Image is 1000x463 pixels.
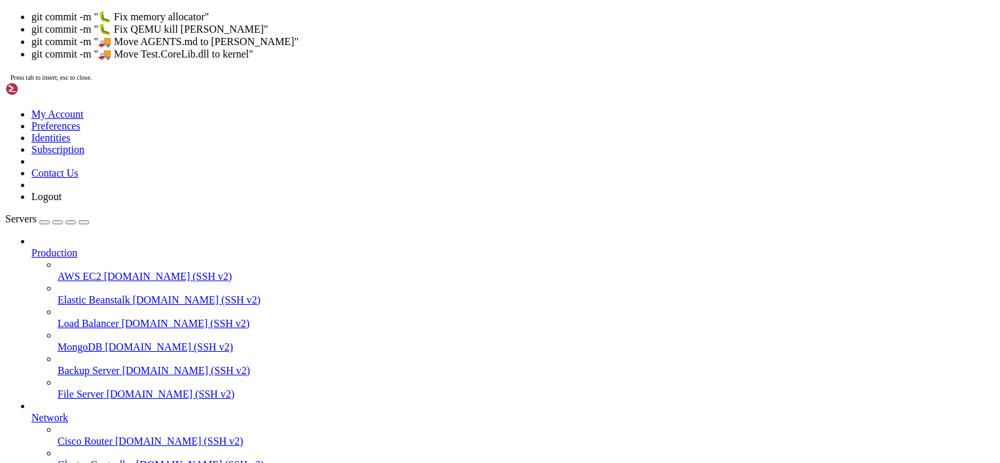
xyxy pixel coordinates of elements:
[47,317,293,327] span: modified: src/Cosmos.Kernel.Runtime/Thread.cs
[5,83,829,94] x-row: Unable to fix CS1573. Code fix CSharpAddDocCommentNodesCodeFixProvider didn't return a Fix All ac...
[5,50,829,61] x-row: Unable to fix CS1573. Code fix CSharpAddDocCommentNodesCodeFixProvider didn't return a Fix All ac...
[5,116,829,128] x-row: Unable to fix CS1573. Code fix CSharpAddDocCommentNodesCodeFixProvider didn't return a Fix All ac...
[31,247,77,258] span: Production
[10,194,99,205] span: nativeaot-patcher
[104,271,232,282] span: [DOMAIN_NAME] (SSH v2)
[58,271,101,282] span: AWS EC2
[58,283,995,306] li: Elastic Beanstalk [DOMAIN_NAME] (SSH v2)
[31,167,79,179] a: Contact Us
[47,283,183,294] span: modified: dotnet/runtime
[5,261,829,272] x-row: (use "git restore <file>..." to discard changes in working directory)
[58,341,102,352] span: MongoDB
[58,388,995,400] a: File Server [DOMAIN_NAME] (SSH v2)
[58,318,119,329] span: Load Balancer
[105,350,131,360] span: git:(
[188,350,194,360] span: ✗
[5,213,37,224] span: Servers
[58,318,995,330] a: Load Balancer [DOMAIN_NAME] (SSH v2)
[5,213,89,224] a: Servers
[58,377,995,400] li: File Server [DOMAIN_NAME] (SSH v2)
[131,194,183,205] span: feature/gc
[131,361,183,371] span: feature/gc
[5,350,829,361] x-row: git add --all
[58,294,995,306] a: Elastic Beanstalk [DOMAIN_NAME] (SSH v2)
[58,353,995,377] li: Backup Server [DOMAIN_NAME] (SSH v2)
[5,194,10,205] span: ➜
[5,339,829,350] x-row: no changes added to commit (use "git add" and/or "git commit -a")
[5,94,829,105] x-row: Unable to fix CS1573. Code fix CSharpAddDocCommentNodesCodeFixProvider didn't return a Fix All ac...
[31,144,84,155] a: Subscription
[5,72,829,83] x-row: Unable to fix CS1573. Code fix CSharpAddDocCommentNodesCodeFixProvider didn't return a Fix All ac...
[10,350,99,360] span: nativeaot-patcher
[58,306,995,330] li: Load Balancer [DOMAIN_NAME] (SSH v2)
[5,27,829,39] x-row: Unable to fix CS1573. Code fix CSharpAddDocCommentNodesCodeFixProvider didn't return a Fix All ac...
[31,48,995,60] li: git commit -m "🚚 Move Test.CoreLib.dll to kernel"
[58,436,113,447] span: Cisco Router
[31,109,84,120] a: My Account
[183,361,188,371] span: )
[58,365,995,377] a: Backup Server [DOMAIN_NAME] (SSH v2)
[31,120,80,131] a: Preferences
[5,150,829,161] x-row: Unable to fix CS1573. Code fix CSharpAddDocCommentNodesCodeFixProvider didn't return a Fix All ac...
[10,361,99,371] span: nativeaot-patcher
[31,35,995,48] li: git commit -m "🚚 Move AGENTS.md to [PERSON_NAME]"
[188,361,194,371] span: ✗
[131,350,183,360] span: feature/gc
[5,128,829,139] x-row: Unable to fix CS1573. Code fix CSharpAddDocCommentNodesCodeFixProvider didn't return a Fix All ac...
[58,330,995,353] li: MongoDB [DOMAIN_NAME] (SSH v2)
[107,388,235,400] span: [DOMAIN_NAME] (SSH v2)
[5,361,10,371] span: ➜
[31,247,995,259] a: Production
[5,361,829,372] x-row: git commit -m "
[58,294,130,305] span: Elastic Beanstalk
[5,161,829,172] x-row: Unable to fix CS1573. Code fix CSharpAddDocCommentNodesCodeFixProvider didn't return a Fix All ac...
[5,183,829,194] x-row: Unable to fix CS1573. Code fix CSharpAddDocCommentNodesCodeFixProvider didn't return a Fix All ac...
[10,74,92,81] span: Press tab to insert, esc to close.
[183,350,188,360] span: )
[5,216,829,228] x-row: Your branch is up to date with 'origin/feature/gc'.
[5,16,829,27] x-row: Unable to fix CS1573. Code fix CSharpAddDocCommentNodesCodeFixProvider didn't return a Fix All ac...
[5,139,829,150] x-row: Unable to fix CS1573. Code fix CSharpAddDocCommentNodesCodeFixProvider didn't return a Fix All ac...
[5,82,80,95] img: Shellngn
[115,436,243,447] span: [DOMAIN_NAME] (SSH v2)
[105,361,131,371] span: git:(
[5,172,829,183] x-row: Unable to fix CS1573. Code fix CSharpAddDocCommentNodesCodeFixProvider didn't return a Fix All ac...
[58,365,120,376] span: Backup Server
[58,388,104,400] span: File Server
[58,436,995,447] a: Cisco Router [DOMAIN_NAME] (SSH v2)
[5,39,829,50] x-row: Unable to fix CS1573. Code fix CSharpAddDocCommentNodesCodeFixProvider didn't return a Fix All ac...
[5,350,10,360] span: ➜
[133,294,261,305] span: [DOMAIN_NAME] (SSH v2)
[5,205,829,216] x-row: On branch feature/gc
[309,361,314,372] div: (55, 32)
[5,283,829,294] x-row: (modified content)
[47,294,309,305] span: modified: src/Cosmos.Kernel.Runtime/MetaTable.cs
[5,194,829,205] x-row: git status
[188,194,194,205] span: ✗
[31,23,995,35] li: git commit -m "🐛 Fix QEMU kill [PERSON_NAME]"
[5,5,829,16] x-row: Unable to fix CS1573. Code fix CSharpAddDocCommentNodesCodeFixProvider didn't return a Fix All ac...
[5,61,829,72] x-row: Unable to fix CS1573. Code fix CSharpAddDocCommentNodesCodeFixProvider didn't return a Fix All ac...
[31,10,995,23] li: git commit -m "🐛 Fix memory allocator"
[183,194,188,205] span: )
[122,318,250,329] span: [DOMAIN_NAME] (SSH v2)
[31,191,62,202] a: Logout
[31,412,68,423] span: Network
[58,271,995,283] a: AWS EC2 [DOMAIN_NAME] (SSH v2)
[47,305,298,316] span: modified: src/Cosmos.Kernel.Runtime/Stdllib.cs
[5,250,829,261] x-row: (use "git add <file>..." to update what will be committed)
[58,259,995,283] li: AWS EC2 [DOMAIN_NAME] (SSH v2)
[5,239,829,250] x-row: Changes not staged for commit:
[122,365,251,376] span: [DOMAIN_NAME] (SSH v2)
[58,424,995,447] li: Cisco Router [DOMAIN_NAME] (SSH v2)
[5,105,829,116] x-row: Unable to fix CS1573. Code fix CSharpAddDocCommentNodesCodeFixProvider didn't return a Fix All ac...
[31,412,995,424] a: Network
[31,235,995,400] li: Production
[105,341,233,352] span: [DOMAIN_NAME] (SSH v2)
[105,194,131,205] span: git:(
[58,341,995,353] a: MongoDB [DOMAIN_NAME] (SSH v2)
[31,132,71,143] a: Identities
[5,272,829,283] x-row: (commit or discard the untracked or modified content in submodules)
